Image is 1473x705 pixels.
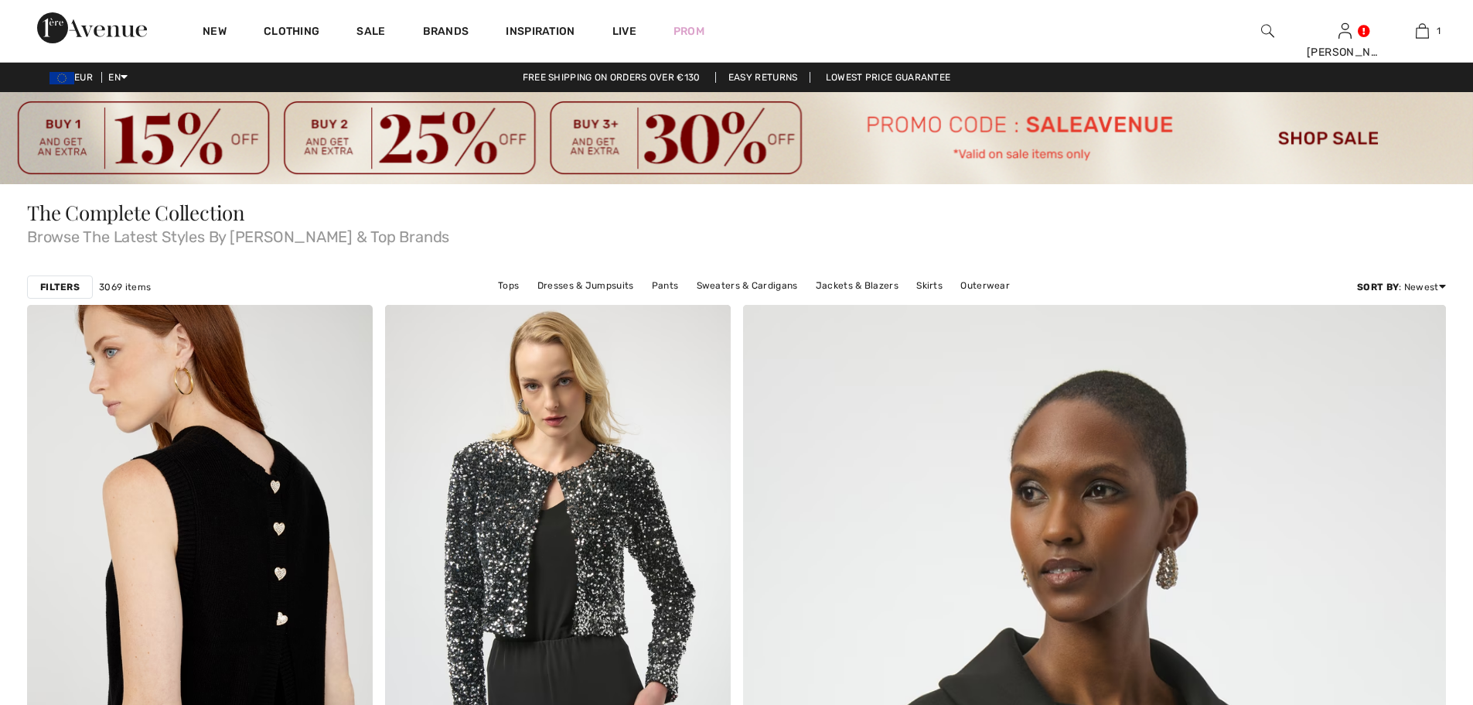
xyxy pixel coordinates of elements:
a: New [203,25,227,41]
a: Pants [644,275,687,296]
a: Free shipping on orders over €130 [510,72,713,83]
img: 1ère Avenue [37,12,147,43]
span: Browse The Latest Styles By [PERSON_NAME] & Top Brands [27,223,1446,245]
a: Dresses & Jumpsuits [530,275,642,296]
a: Lowest Price Guarantee [813,72,963,83]
img: My Bag [1416,22,1429,40]
div: [PERSON_NAME] [1307,44,1383,60]
a: Skirts [909,275,950,296]
img: My Info [1338,22,1352,40]
a: Sale [356,25,385,41]
span: 3069 items [99,280,151,294]
span: Inspiration [506,25,575,41]
a: Live [612,23,636,39]
a: Outerwear [953,275,1018,296]
a: Brands [423,25,469,41]
a: Tops [490,275,527,296]
a: Prom [673,23,704,39]
img: search the website [1261,22,1274,40]
a: 1 [1384,22,1460,40]
iframe: Opens a widget where you can chat to one of our agents [1375,589,1458,628]
span: The Complete Collection [27,199,245,226]
span: EN [108,72,128,83]
strong: Sort By [1357,282,1399,293]
a: Sweaters & Cardigans [689,275,806,296]
img: Euro [49,72,74,84]
div: : Newest [1357,280,1446,294]
a: Clothing [264,25,319,41]
strong: Filters [40,280,80,294]
a: Easy Returns [715,72,811,83]
span: 1 [1437,24,1441,38]
a: Jackets & Blazers [808,275,906,296]
a: Sign In [1338,23,1352,38]
span: EUR [49,72,99,83]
